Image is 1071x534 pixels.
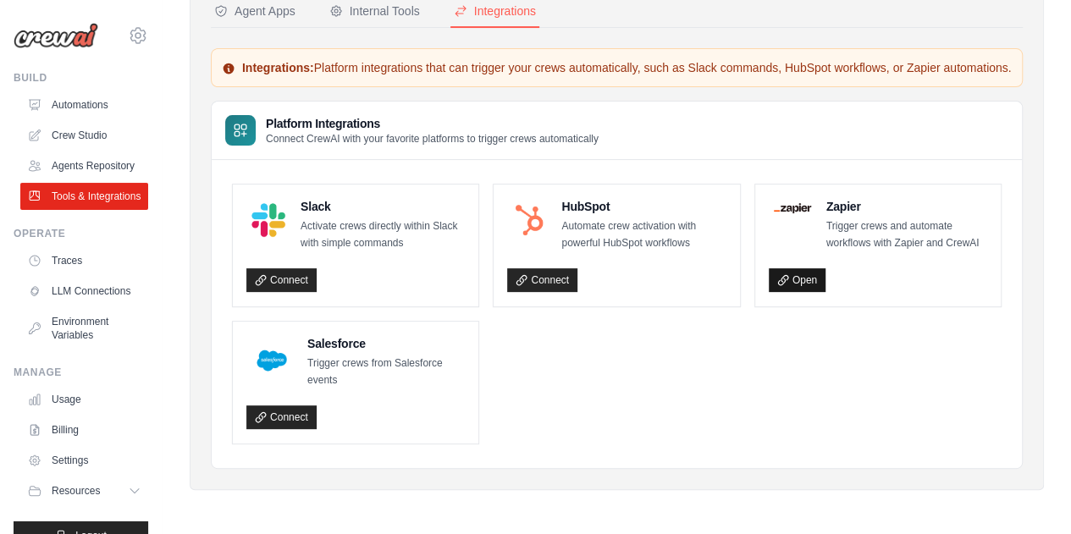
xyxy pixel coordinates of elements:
[20,122,148,149] a: Crew Studio
[14,23,98,48] img: Logo
[20,308,148,349] a: Environment Variables
[20,278,148,305] a: LLM Connections
[20,386,148,413] a: Usage
[769,268,825,292] a: Open
[14,366,148,379] div: Manage
[454,3,536,19] div: Integrations
[20,152,148,179] a: Agents Repository
[826,198,987,215] h4: Zapier
[14,71,148,85] div: Build
[301,198,465,215] h4: Slack
[20,183,148,210] a: Tools & Integrations
[20,477,148,504] button: Resources
[20,447,148,474] a: Settings
[266,132,599,146] p: Connect CrewAI with your favorite platforms to trigger crews automatically
[826,218,987,251] p: Trigger crews and automate workflows with Zapier and CrewAI
[301,218,465,251] p: Activate crews directly within Slack with simple commands
[214,3,295,19] div: Agent Apps
[774,203,811,213] img: Zapier Logo
[20,247,148,274] a: Traces
[20,91,148,118] a: Automations
[222,59,1012,76] p: Platform integrations that can trigger your crews automatically, such as Slack commands, HubSpot ...
[507,268,577,292] a: Connect
[251,340,292,381] img: Salesforce Logo
[307,335,465,352] h4: Salesforce
[20,416,148,443] a: Billing
[52,484,100,498] span: Resources
[561,218,726,251] p: Automate crew activation with powerful HubSpot workflows
[242,61,314,74] strong: Integrations:
[512,203,546,237] img: HubSpot Logo
[307,355,465,388] p: Trigger crews from Salesforce events
[561,198,726,215] h4: HubSpot
[246,268,317,292] a: Connect
[266,115,599,132] h3: Platform Integrations
[246,405,317,429] a: Connect
[14,227,148,240] div: Operate
[329,3,420,19] div: Internal Tools
[251,203,285,237] img: Slack Logo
